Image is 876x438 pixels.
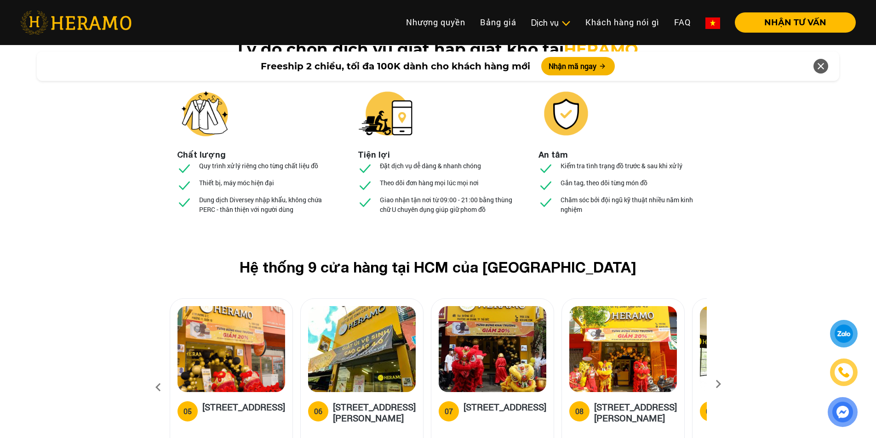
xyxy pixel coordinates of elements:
li: An tâm [538,148,568,161]
img: vn-flag.png [705,17,720,29]
img: heramo-398-duong-hoang-dieu-phuong-2-quan-4 [569,306,677,392]
div: Dịch vụ [531,17,571,29]
div: 09 [706,406,714,417]
p: Theo dõi đơn hàng mọi lúc mọi nơi [380,178,479,188]
button: NHẬN TƯ VẤN [735,12,856,33]
img: heramo-giat-hap-giat-kho-tien-loi [358,86,413,141]
a: phone-icon [831,360,856,385]
img: checked.svg [358,178,372,193]
h5: [STREET_ADDRESS] [202,401,285,420]
img: heramo-314-le-van-viet-phuong-tang-nhon-phu-b-quan-9 [308,306,416,392]
p: Giao nhận tận nơi từ 09:00 - 21:00 bằng thùng chữ U chuyên dụng giúp giữ phom đồ [380,195,519,214]
h5: [STREET_ADDRESS][PERSON_NAME] [594,401,677,423]
p: Thiết bị, máy móc hiện đại [199,178,274,188]
p: Chăm sóc bởi đội ngũ kỹ thuật nhiều năm kinh nghiệm [561,195,699,214]
p: Kiểm tra tình trạng đồ trước & sau khi xử lý [561,161,682,171]
img: checked.svg [177,195,192,210]
img: heramo-parc-villa-dai-phuoc-island-dong-nai [700,306,807,392]
a: Bảng giá [473,12,524,32]
h5: [STREET_ADDRESS] [464,401,546,420]
img: checked.svg [177,161,192,176]
p: Dung dịch Diversey nhập khẩu, không chứa PERC - thân thiện với người dùng [199,195,338,214]
img: checked.svg [177,178,192,193]
img: heramo-179b-duong-3-thang-2-phuong-11-quan-10 [177,306,285,392]
a: Khách hàng nói gì [578,12,667,32]
img: heramo-logo.png [20,11,132,34]
img: checked.svg [538,195,553,210]
button: Nhận mã ngay [541,57,615,75]
li: Tiện lợi [358,148,390,161]
img: subToggleIcon [561,19,571,28]
a: NHẬN TƯ VẤN [727,18,856,27]
img: heramo-giat-hap-giat-kho-an-tam [538,86,594,141]
p: Gắn tag, theo dõi từng món đồ [561,178,647,188]
a: Nhượng quyền [399,12,473,32]
p: Đặt dịch vụ dễ dàng & nhanh chóng [380,161,481,171]
div: 07 [445,406,453,417]
img: heramo-15a-duong-so-2-phuong-an-khanh-thu-duc [439,306,546,392]
img: phone-icon [837,366,850,379]
div: 06 [314,406,322,417]
a: FAQ [667,12,698,32]
li: Chất lượng [177,148,226,161]
p: Quy trình xử lý riêng cho từng chất liệu đồ [199,161,318,171]
img: checked.svg [358,195,372,210]
h5: [STREET_ADDRESS][PERSON_NAME] [333,401,416,423]
img: checked.svg [358,161,372,176]
img: checked.svg [538,161,553,176]
span: Freeship 2 chiều, tối đa 100K dành cho khách hàng mới [261,59,530,73]
div: 08 [575,406,584,417]
img: checked.svg [538,178,553,193]
div: 05 [183,406,192,417]
h2: Hệ thống 9 cửa hàng tại HCM của [GEOGRAPHIC_DATA] [184,258,692,276]
img: heramo-giat-hap-giat-kho-chat-luong [177,86,232,141]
